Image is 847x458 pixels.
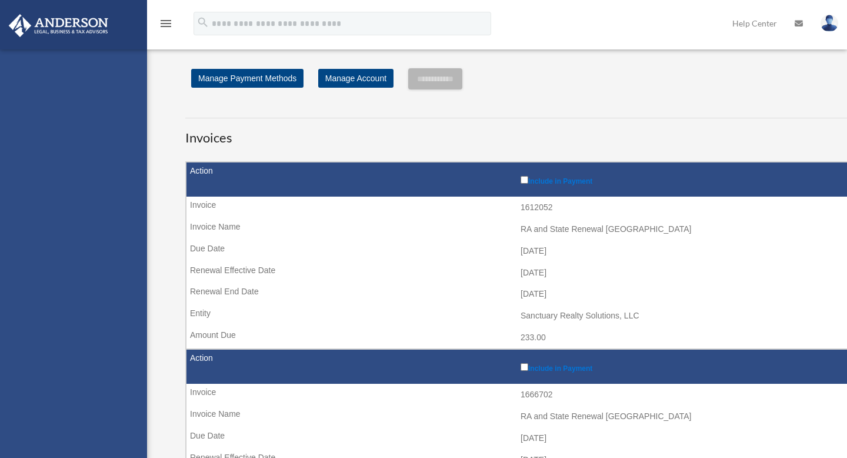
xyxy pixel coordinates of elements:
[159,16,173,31] i: menu
[5,14,112,37] img: Anderson Advisors Platinum Portal
[521,176,528,184] input: Include in Payment
[196,16,209,29] i: search
[191,69,304,88] a: Manage Payment Methods
[821,15,838,32] img: User Pic
[159,21,173,31] a: menu
[521,363,528,371] input: Include in Payment
[318,69,394,88] a: Manage Account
